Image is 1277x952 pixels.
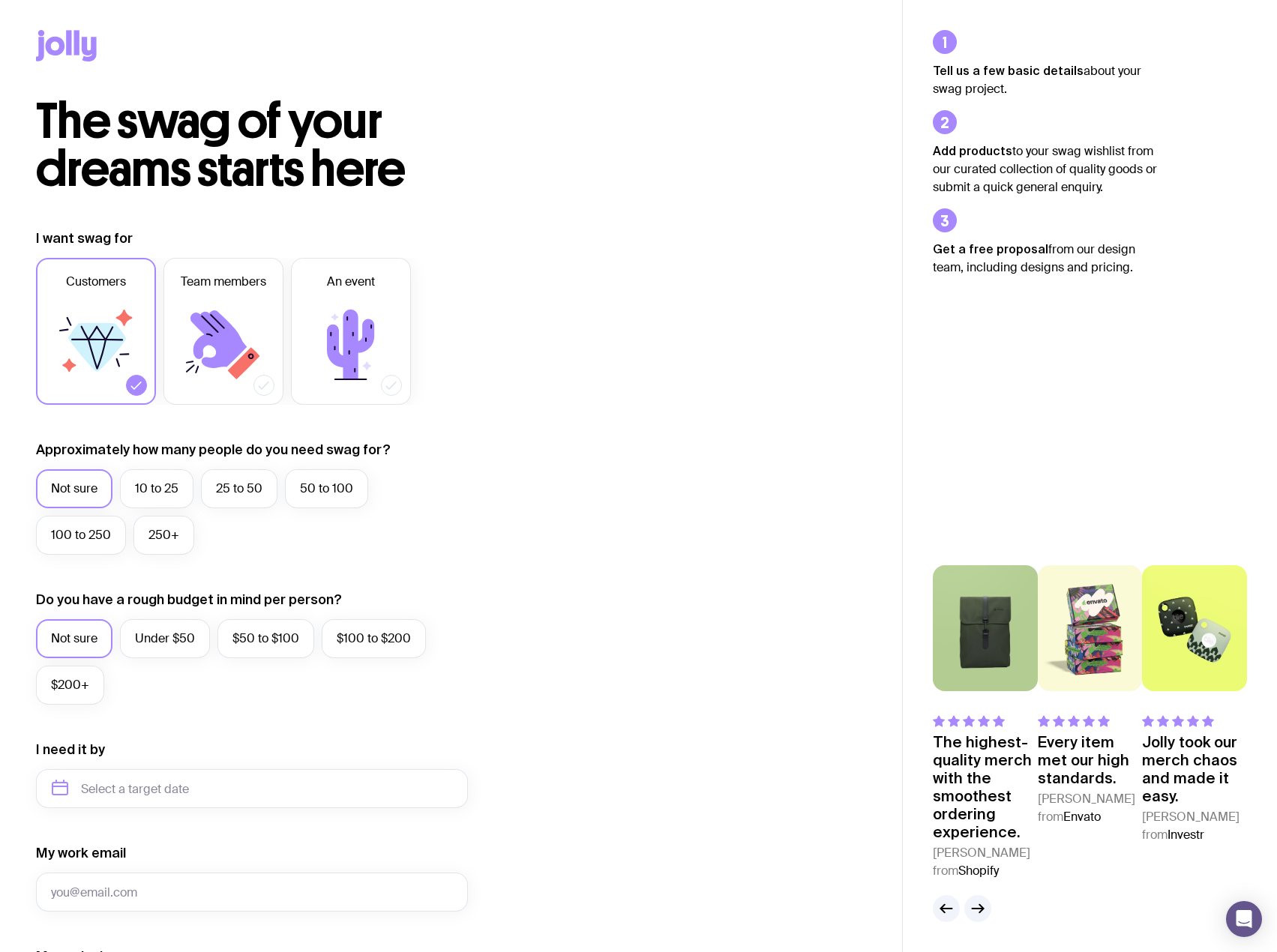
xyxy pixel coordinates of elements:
[36,666,104,705] label: $200+
[933,142,1158,196] p: to your swag wishlist from our curated collection of quality goods or submit a quick general enqu...
[933,144,1012,157] strong: Add products
[36,229,133,247] label: I want swag for
[201,469,277,508] label: 25 to 50
[36,91,406,199] span: The swag of your dreams starts here
[285,469,368,508] label: 50 to 100
[1168,827,1204,843] span: Investr
[36,873,468,912] input: you@email.com
[36,469,112,508] label: Not sure
[66,273,126,291] span: Customers
[1142,733,1247,805] p: Jolly took our merch chaos and made it easy.
[120,619,210,658] label: Under $50
[133,516,194,555] label: 250+
[933,61,1158,98] p: about your swag project.
[933,64,1084,77] strong: Tell us a few basic details
[217,619,314,658] label: $50 to $100
[36,741,105,759] label: I need it by
[36,441,391,459] label: Approximately how many people do you need swag for?
[327,273,375,291] span: An event
[181,273,266,291] span: Team members
[120,469,193,508] label: 10 to 25
[36,619,112,658] label: Not sure
[933,242,1048,256] strong: Get a free proposal
[1142,808,1247,844] cite: [PERSON_NAME] from
[36,591,342,609] label: Do you have a rough budget in mind per person?
[933,844,1038,880] cite: [PERSON_NAME] from
[958,863,999,879] span: Shopify
[1038,790,1143,826] cite: [PERSON_NAME] from
[933,733,1038,841] p: The highest-quality merch with the smoothest ordering experience.
[1226,901,1262,937] div: Open Intercom Messenger
[36,844,126,862] label: My work email
[36,516,126,555] label: 100 to 250
[322,619,426,658] label: $100 to $200
[1063,809,1101,825] span: Envato
[36,769,468,808] input: Select a target date
[1038,733,1143,787] p: Every item met our high standards.
[933,240,1158,277] p: from our design team, including designs and pricing.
